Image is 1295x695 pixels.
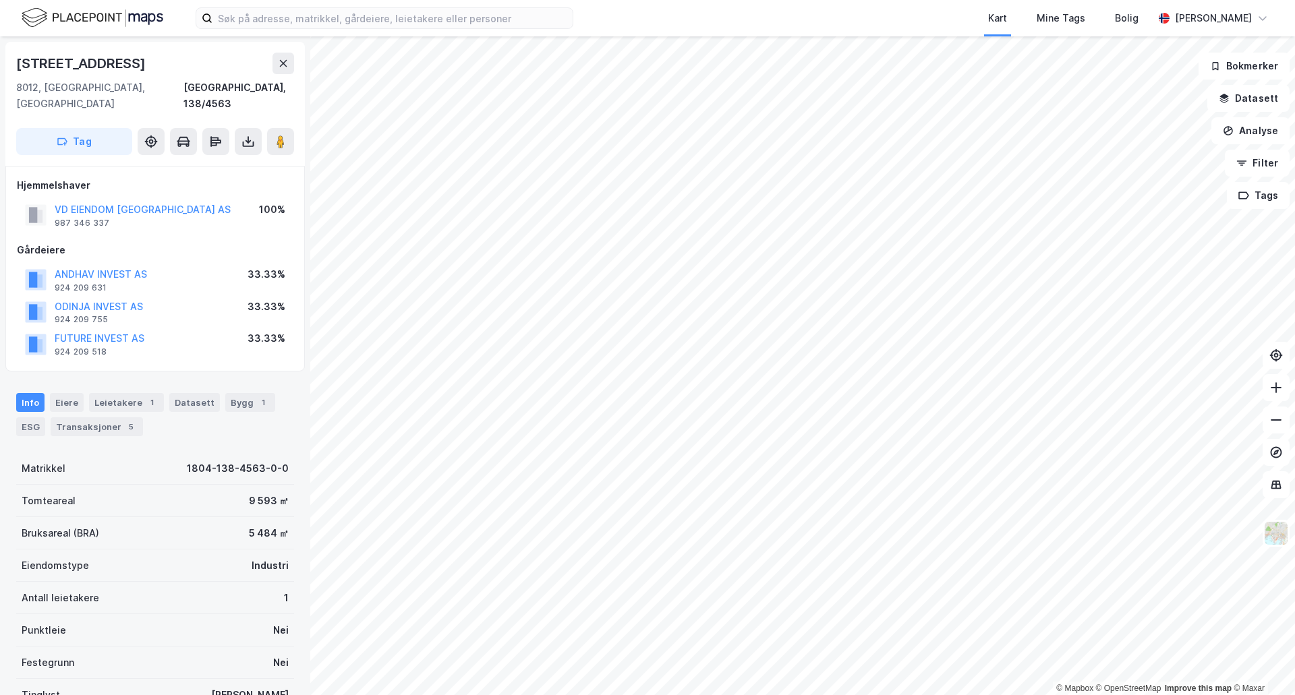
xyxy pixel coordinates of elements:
[55,282,107,293] div: 924 209 631
[1096,684,1161,693] a: OpenStreetMap
[169,393,220,412] div: Datasett
[1115,10,1139,26] div: Bolig
[55,346,107,357] div: 924 209 518
[1225,150,1290,177] button: Filter
[1175,10,1252,26] div: [PERSON_NAME]
[1227,182,1290,209] button: Tags
[1228,630,1295,695] div: Kontrollprogram for chat
[55,218,109,229] div: 987 346 337
[51,417,143,436] div: Transaksjoner
[1263,520,1289,546] img: Z
[89,393,164,412] div: Leietakere
[22,525,99,541] div: Bruksareal (BRA)
[284,590,289,606] div: 1
[256,396,270,409] div: 1
[183,80,294,112] div: [GEOGRAPHIC_DATA], 138/4563
[252,557,289,574] div: Industri
[187,460,289,477] div: 1804-138-4563-0-0
[1211,117,1290,144] button: Analyse
[1165,684,1232,693] a: Improve this map
[1207,85,1290,112] button: Datasett
[259,202,285,218] div: 100%
[16,417,45,436] div: ESG
[17,242,293,258] div: Gårdeiere
[22,460,65,477] div: Matrikkel
[273,622,289,638] div: Nei
[145,396,159,409] div: 1
[16,393,45,412] div: Info
[55,314,108,325] div: 924 209 755
[17,177,293,193] div: Hjemmelshaver
[16,128,132,155] button: Tag
[1199,53,1290,80] button: Bokmerker
[248,266,285,282] div: 33.33%
[1228,630,1295,695] iframe: Chat Widget
[16,80,183,112] div: 8012, [GEOGRAPHIC_DATA], [GEOGRAPHIC_DATA]
[16,53,148,74] div: [STREET_ADDRESS]
[1037,10,1085,26] div: Mine Tags
[22,493,76,509] div: Tomteareal
[249,525,289,541] div: 5 484 ㎡
[50,393,84,412] div: Eiere
[225,393,275,412] div: Bygg
[212,8,573,28] input: Søk på adresse, matrikkel, gårdeiere, leietakere eller personer
[22,655,74,671] div: Festegrunn
[248,330,285,346] div: 33.33%
[22,622,66,638] div: Punktleie
[22,557,89,574] div: Eiendomstype
[22,6,163,30] img: logo.f888ab2527a4732fd821a326f86c7f29.svg
[249,493,289,509] div: 9 593 ㎡
[273,655,289,671] div: Nei
[1056,684,1093,693] a: Mapbox
[988,10,1007,26] div: Kart
[248,299,285,315] div: 33.33%
[22,590,99,606] div: Antall leietakere
[124,420,138,433] div: 5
